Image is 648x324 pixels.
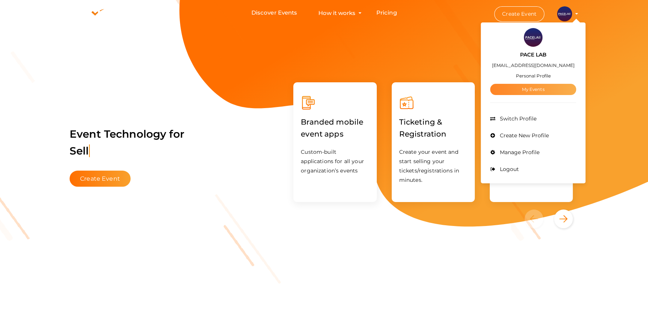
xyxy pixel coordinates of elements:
[70,144,90,157] span: Sell
[516,73,551,79] small: Personal Profile
[301,110,369,146] label: Branded mobile event apps
[557,6,572,21] img: ACg8ocL0kAMv6lbQGkAvZffMI2AGMQOEcunBVH5P4FVoqBXGP4BOzjY=s100
[554,210,573,228] button: Next
[498,115,537,122] span: Switch Profile
[399,110,467,146] label: Ticketing & Registration
[520,51,547,59] label: PACE LAB
[525,210,553,228] button: Previous
[70,116,184,169] label: Event Technology for
[376,6,397,20] a: Pricing
[301,147,369,175] p: Custom-built applications for all your organization’s events
[70,171,131,187] button: Create Event
[490,84,576,95] a: My Events
[498,149,540,156] span: Manage Profile
[498,166,519,172] span: Logout
[399,147,467,185] p: Create your event and start selling your tickets/registrations in minutes.
[498,132,549,139] span: Create New Profile
[251,6,297,20] a: Discover Events
[492,61,575,70] label: [EMAIL_ADDRESS][DOMAIN_NAME]
[494,6,544,22] button: Create Event
[316,6,358,20] button: How it works
[399,131,467,138] a: Ticketing & Registration
[524,28,542,47] img: ACg8ocL0kAMv6lbQGkAvZffMI2AGMQOEcunBVH5P4FVoqBXGP4BOzjY=s100
[301,131,369,138] a: Branded mobile event apps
